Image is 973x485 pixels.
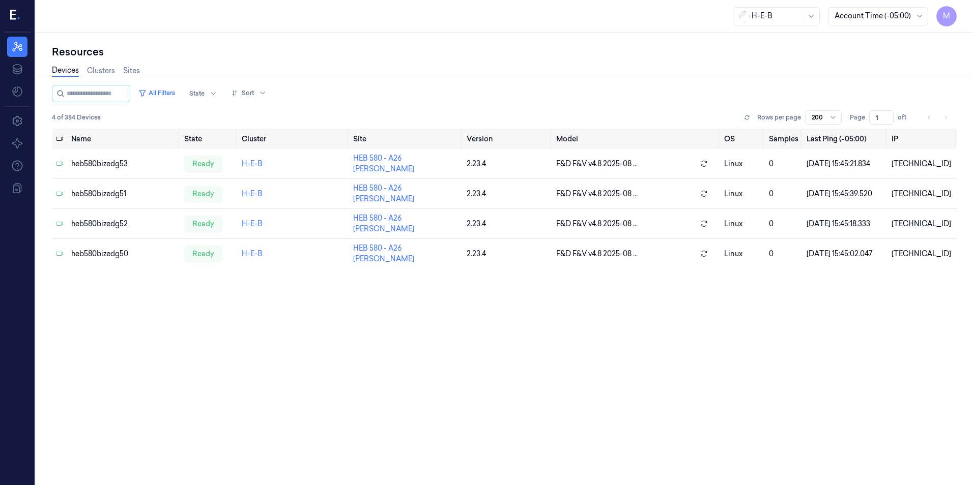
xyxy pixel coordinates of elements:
span: 4 of 384 Devices [52,113,101,122]
p: linux [724,159,761,169]
th: Last Ping (-05:00) [803,129,888,149]
span: F&D F&V v4.8 2025-08 ... [556,249,638,259]
th: Cluster [238,129,350,149]
span: F&D F&V v4.8 2025-08 ... [556,189,638,199]
div: [TECHNICAL_ID] [892,219,953,229]
div: 2.23.4 [467,159,548,169]
span: F&D F&V v4.8 2025-08 ... [556,159,638,169]
th: OS [720,129,765,149]
th: IP [888,129,957,149]
button: M [936,6,957,26]
div: ready [184,156,222,172]
a: H-E-B [242,159,263,168]
div: 0 [769,219,798,229]
p: linux [724,219,761,229]
div: 2.23.4 [467,189,548,199]
div: [DATE] 15:45:18.333 [807,219,883,229]
p: linux [724,189,761,199]
span: Page [850,113,865,122]
div: heb580bizedg53 [71,159,176,169]
a: H-E-B [242,189,263,198]
div: heb580bizedg51 [71,189,176,199]
span: of 1 [898,113,914,122]
nav: pagination [922,110,953,125]
div: [DATE] 15:45:39.520 [807,189,883,199]
div: Resources [52,45,957,59]
div: [DATE] 15:45:21.834 [807,159,883,169]
a: HEB 580 - A26 [PERSON_NAME] [353,244,414,263]
div: [TECHNICAL_ID] [892,249,953,259]
div: heb580bizedg52 [71,219,176,229]
a: Devices [52,65,79,77]
th: State [180,129,237,149]
div: [DATE] 15:45:02.047 [807,249,883,259]
div: 0 [769,159,798,169]
th: Name [67,129,180,149]
a: HEB 580 - A26 [PERSON_NAME] [353,154,414,173]
th: Site [349,129,463,149]
a: H-E-B [242,249,263,258]
div: ready [184,216,222,232]
th: Samples [765,129,803,149]
th: Model [552,129,720,149]
div: [TECHNICAL_ID] [892,189,953,199]
a: H-E-B [242,219,263,228]
div: 2.23.4 [467,219,548,229]
a: HEB 580 - A26 [PERSON_NAME] [353,214,414,233]
div: ready [184,186,222,202]
div: [TECHNICAL_ID] [892,159,953,169]
div: 0 [769,249,798,259]
span: F&D F&V v4.8 2025-08 ... [556,219,638,229]
div: ready [184,246,222,262]
div: heb580bizedg50 [71,249,176,259]
div: 0 [769,189,798,199]
a: Clusters [87,66,115,76]
th: Version [463,129,552,149]
p: Rows per page [757,113,801,122]
a: Sites [123,66,140,76]
button: All Filters [134,85,179,101]
div: 2.23.4 [467,249,548,259]
a: HEB 580 - A26 [PERSON_NAME] [353,184,414,203]
p: linux [724,249,761,259]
